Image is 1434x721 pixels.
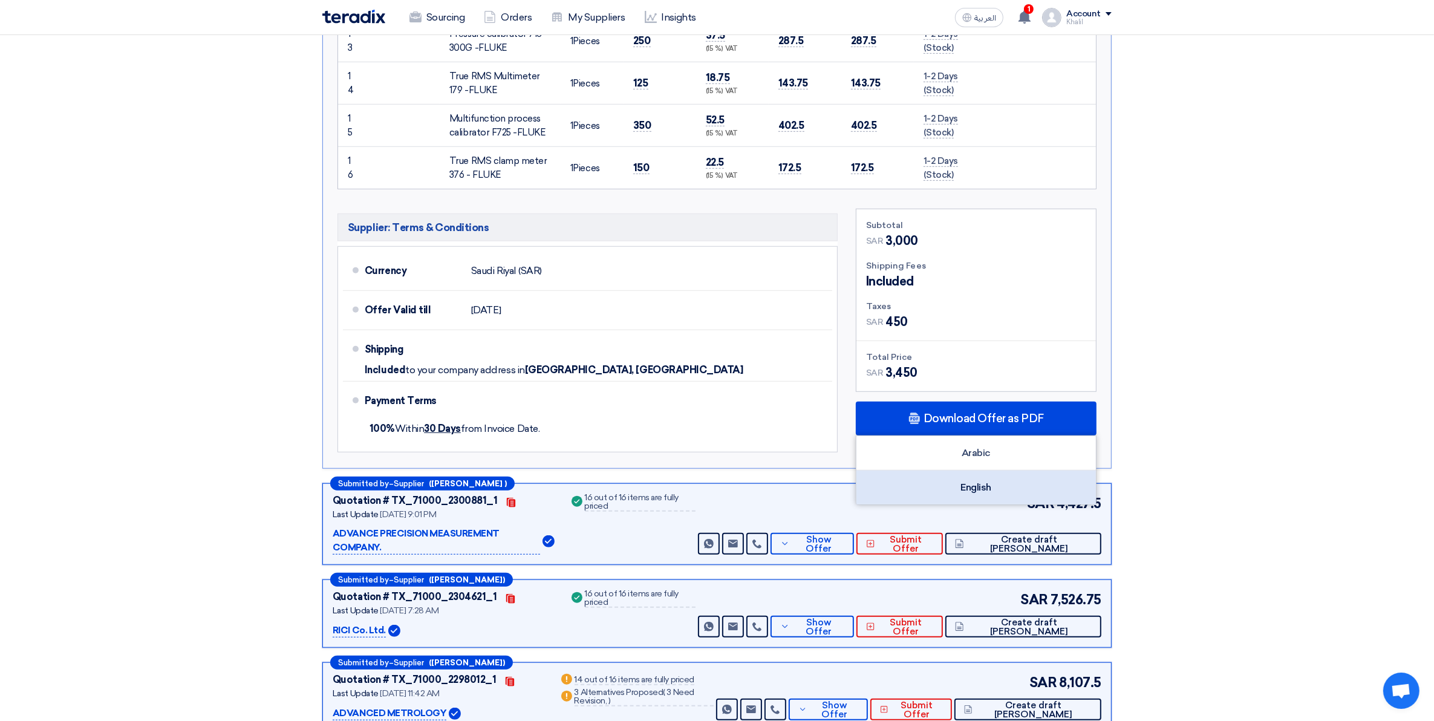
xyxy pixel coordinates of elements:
[866,235,884,247] span: SAR
[365,256,461,285] div: Currency
[891,701,943,719] span: Submit Offer
[706,156,724,169] span: 22.5
[394,659,424,667] span: Supplier
[338,62,357,105] td: 14
[561,62,624,105] td: Pieces
[449,27,551,54] div: Pressure calibrator 718-300G -FLUKE
[429,480,507,488] b: ([PERSON_NAME] )
[771,533,854,555] button: Show Offer
[967,618,1092,636] span: Create draft [PERSON_NAME]
[924,71,958,96] span: 1-2 Days (Stock)
[1066,9,1101,19] div: Account
[1066,19,1112,25] div: Khalil
[885,232,918,250] span: 3,000
[585,590,696,608] div: 16 out of 16 items are fully priced
[924,155,958,181] span: 1-2 Days (Stock)
[333,624,386,638] p: RICI Co. Ltd.
[575,676,694,685] div: 14 out of 16 items are fully priced
[337,214,838,241] h5: Supplier: Terms & Conditions
[365,296,461,325] div: Offer Valid till
[778,34,804,47] span: 287.5
[1024,4,1034,14] span: 1
[856,616,943,638] button: Submit Offer
[866,300,1086,313] div: Taxes
[706,86,759,97] div: (15 %) VAT
[570,36,573,47] span: 1
[856,436,1096,471] div: Arabic
[706,29,725,42] span: 37.5
[924,413,1044,424] span: Download Offer as PDF
[570,78,573,89] span: 1
[338,20,357,62] td: 13
[885,313,908,331] span: 450
[338,659,389,667] span: Submitted by
[365,387,818,416] div: Payment Terms
[365,364,405,376] span: Included
[1020,590,1048,610] span: SAR
[380,605,438,616] span: [DATE] 7:28 AM
[633,119,651,132] span: 350
[1042,8,1061,27] img: profile_test.png
[954,699,1101,720] button: Create draft [PERSON_NAME]
[394,576,424,584] span: Supplier
[449,112,551,139] div: Multifunction process calibrator F725 -FLUKE
[967,535,1092,553] span: Create draft [PERSON_NAME]
[976,701,1092,719] span: Create draft [PERSON_NAME]
[333,590,497,604] div: Quotation # TX_71000_2304621_1
[338,105,357,147] td: 15
[333,527,540,555] p: ADVANCE PRECISION MEASUREMENT COMPANY.
[449,70,551,97] div: True RMS Multimeter 179 -FLUKE
[866,219,1086,232] div: Subtotal
[856,471,1096,504] div: English
[333,605,379,616] span: Last Update
[388,625,400,637] img: Verified Account
[878,535,933,553] span: Submit Offer
[561,20,624,62] td: Pieces
[429,576,505,584] b: ([PERSON_NAME])
[474,4,541,31] a: Orders
[851,77,881,90] span: 143.75
[771,616,854,638] button: Show Offer
[851,34,876,47] span: 287.5
[633,161,650,174] span: 150
[706,114,725,126] span: 52.5
[633,34,651,47] span: 250
[525,364,743,376] span: [GEOGRAPHIC_DATA], [GEOGRAPHIC_DATA]
[633,77,648,90] span: 125
[575,687,694,706] span: 3 Need Revision,
[585,494,696,512] div: 16 out of 16 items are fully priced
[471,259,542,282] div: Saudi Riyal (SAR)
[945,533,1101,555] button: Create draft [PERSON_NAME]
[706,44,759,54] div: (15 %) VAT
[330,477,515,491] div: –
[778,77,808,90] span: 143.75
[793,535,845,553] span: Show Offer
[810,701,858,719] span: Show Offer
[333,688,379,699] span: Last Update
[870,699,952,720] button: Submit Offer
[471,304,501,316] span: [DATE]
[866,367,884,379] span: SAR
[322,10,385,24] img: Teradix logo
[543,535,555,547] img: Verified Account
[924,28,958,54] span: 1-2 Days (Stock)
[955,8,1003,27] button: العربية
[365,335,461,364] div: Shipping
[561,147,624,189] td: Pieces
[370,423,539,434] span: Within from Invoice Date.
[1051,590,1101,610] span: 7,526.75
[608,696,611,706] span: )
[851,161,874,174] span: 172.5
[1059,673,1101,693] span: 8,107.5
[541,4,634,31] a: My Suppliers
[570,120,573,131] span: 1
[866,272,914,290] span: Included
[851,119,877,132] span: 402.5
[885,364,917,382] span: 3,450
[924,113,958,139] span: 1-2 Days (Stock)
[449,708,461,720] img: Verified Account
[974,14,996,22] span: العربية
[1029,673,1057,693] span: SAR
[778,119,804,132] span: 402.5
[338,480,389,488] span: Submitted by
